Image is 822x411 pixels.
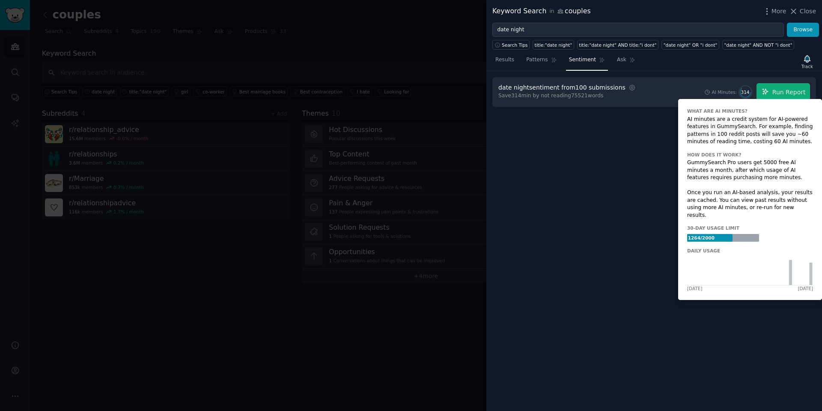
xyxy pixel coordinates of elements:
[533,40,574,50] a: title:"date night"
[771,7,786,16] span: More
[687,159,813,219] div: GummySearch Pro users get 5000 free AI minutes a month, after which usage of AI features requires...
[492,40,530,50] button: Search Tips
[722,40,794,50] a: "date night" AND NOT "i dont"
[498,92,637,100] div: Save 314 min by not reading 75521 words
[687,108,748,114] div: What are AI Minutes?
[526,56,548,64] span: Patterns
[687,116,813,146] div: AI minutes are a credit system for AI-powered features in GummySearch. For example, finding patte...
[495,56,514,64] span: Results
[787,23,819,37] button: Browse
[687,285,703,291] div: [DATE]
[687,152,742,158] div: How does it work?
[498,83,625,92] div: date night sentiment from 100 submissions
[492,6,591,17] div: Keyword Search couples
[502,42,528,48] span: Search Tips
[577,40,658,50] a: title:"date night" AND title:"i dont"
[523,53,560,71] a: Patterns
[756,83,810,101] button: Run Report
[724,42,792,48] div: "date night" AND NOT "i dont"
[762,7,786,16] button: More
[798,285,813,291] div: [DATE]
[535,42,572,48] div: title:"date night"
[549,8,554,15] span: in
[617,56,626,64] span: Ask
[614,53,638,71] a: Ask
[789,7,816,16] button: Close
[772,88,806,97] span: Run Report
[800,7,816,16] span: Close
[661,40,719,50] a: "date night" OR "i dont"
[687,225,739,231] div: 30-day usage limit
[492,53,517,71] a: Results
[687,234,715,242] div: 1264 / 2000
[579,42,656,48] div: title:"date night" AND title:"i dont"
[566,53,608,71] a: Sentiment
[741,89,750,95] span: 314
[801,63,813,69] div: Track
[664,42,718,48] div: "date night" OR "i dont"
[492,23,784,37] input: Try a keyword related to your business
[687,248,720,254] div: Daily usage
[798,53,816,71] button: Track
[569,56,596,64] span: Sentiment
[712,89,737,95] div: AI Minutes:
